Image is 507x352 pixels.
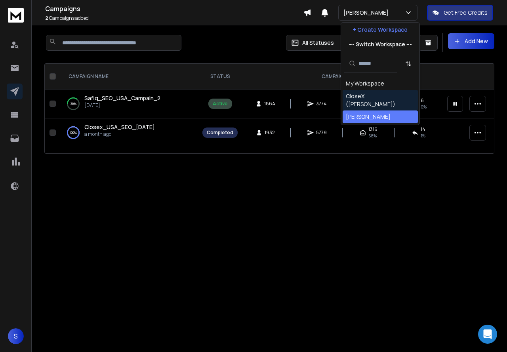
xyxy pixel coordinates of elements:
[70,129,77,137] p: 100 %
[8,328,24,344] button: S
[421,133,425,139] span: 1 %
[59,89,198,118] td: 36%Safiq_SEO_USA_Campain_2[DATE]
[45,15,303,21] p: Campaigns added
[346,92,415,108] div: CloseX ([PERSON_NAME])
[59,64,198,89] th: CAMPAIGN NAME
[84,94,160,102] a: Safiq_SEO_USA_Campain_2
[346,80,384,88] div: My Workspace
[302,39,334,47] p: All Statuses
[198,64,242,89] th: STATUS
[448,33,494,49] button: Add New
[59,118,198,147] td: 100%Closex_USA_SEO_[DATE]a month ago
[421,97,424,104] span: 6
[349,40,412,48] p: --- Switch Workspace ---
[84,131,155,137] p: a month ago
[343,9,392,17] p: [PERSON_NAME]
[207,129,233,136] div: Completed
[368,126,377,133] span: 1316
[265,129,275,136] span: 1932
[421,126,425,133] span: 14
[316,129,327,136] span: 5779
[444,9,488,17] p: Get Free Credits
[84,123,155,131] a: Closex_USA_SEO_[DATE]
[45,15,48,21] span: 2
[213,101,228,107] div: Active
[71,100,76,108] p: 36 %
[264,101,275,107] span: 1864
[8,8,24,23] img: logo
[421,104,427,110] span: 0 %
[242,64,442,89] th: CAMPAIGN STATS
[478,325,497,344] div: Open Intercom Messenger
[84,102,160,108] p: [DATE]
[346,113,391,121] div: [PERSON_NAME]
[316,101,327,107] span: 3774
[353,26,408,34] p: + Create Workspace
[368,133,377,139] span: 68 %
[341,23,419,37] button: + Create Workspace
[45,4,303,13] h1: Campaigns
[427,5,493,21] button: Get Free Credits
[400,56,416,72] button: Sort by Sort A-Z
